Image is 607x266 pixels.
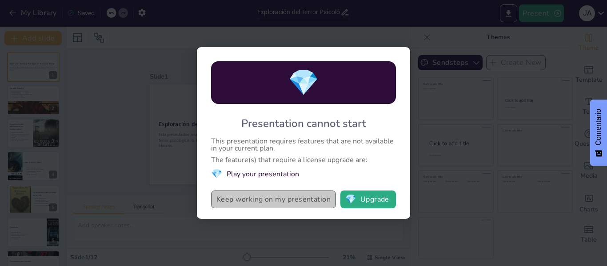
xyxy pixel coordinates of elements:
[345,195,356,204] span: diamond
[211,168,222,180] span: diamond
[340,191,396,208] button: diamondUpgrade
[211,138,396,152] div: This presentation requires features that are not available in your current plan.
[211,156,396,163] div: The feature(s) that require a license upgrade are:
[590,100,607,166] button: Comentarios - Mostrar encuesta
[211,168,396,180] li: Play your presentation
[595,109,602,146] font: Comentario
[288,66,319,100] span: diamond
[211,191,336,208] button: Keep working on my presentation
[241,116,366,131] div: Presentation cannot start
